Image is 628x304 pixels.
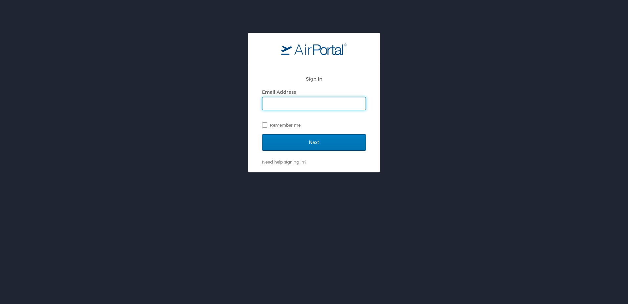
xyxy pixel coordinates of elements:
img: logo [281,43,347,55]
a: Need help signing in? [262,159,306,165]
label: Email Address [262,89,296,95]
input: Next [262,134,366,151]
h2: Sign In [262,75,366,83]
label: Remember me [262,120,366,130]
